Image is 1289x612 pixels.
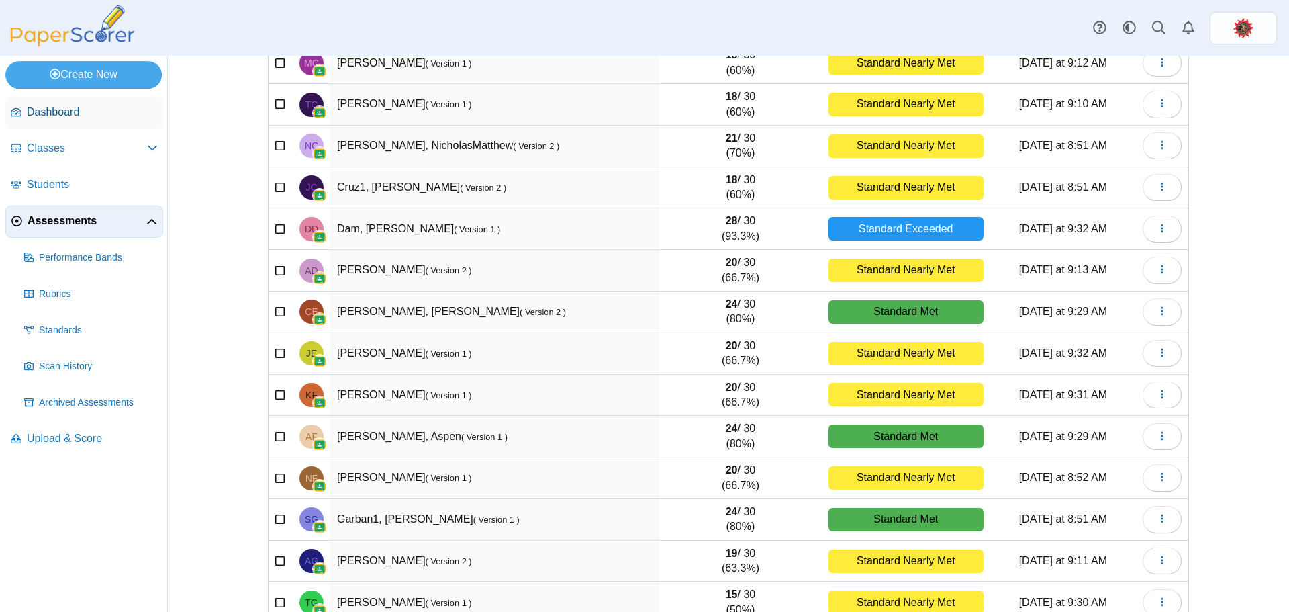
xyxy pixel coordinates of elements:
[330,167,659,209] td: Cruz1, [PERSON_NAME]
[426,349,472,359] small: ( Version 1 )
[726,423,738,434] b: 24
[1019,223,1107,234] time: Oct 4, 2025 at 9:32 AM
[659,42,822,84] td: / 30 (60%)
[828,176,984,200] div: Standard Nearly Met
[473,515,520,525] small: ( Version 1 )
[1019,347,1107,359] time: Oct 4, 2025 at 9:32 AM
[305,307,318,316] span: Cooper Ehsani
[19,278,163,310] a: Rubrics
[305,598,318,607] span: Trevor Goodman
[726,257,738,268] b: 20
[659,499,822,541] td: / 30 (80%)
[426,58,472,69] small: ( Version 1 )
[330,375,659,417] td: [PERSON_NAME]
[659,292,822,333] td: / 30 (80%)
[330,499,659,541] td: Garban1, [PERSON_NAME]
[1019,264,1107,275] time: Oct 4, 2025 at 9:13 AM
[5,133,163,165] a: Classes
[726,132,738,144] b: 21
[520,307,566,317] small: ( Version 2 )
[726,588,738,600] b: 15
[828,300,984,324] div: Standard Met
[5,61,162,88] a: Create New
[726,340,738,351] b: 20
[460,183,506,193] small: ( Version 2 )
[313,396,326,410] img: googleClassroom-logo.png
[330,84,659,126] td: [PERSON_NAME]
[305,432,318,441] span: Aspen Flatt
[726,298,738,310] b: 24
[426,265,472,275] small: ( Version 2 )
[27,105,158,120] span: Dashboard
[305,183,317,192] span: Jonathan Cruz1
[1019,597,1107,608] time: Oct 4, 2025 at 9:30 AM
[5,37,140,48] a: PaperScorer
[1019,555,1107,566] time: Oct 4, 2025 at 9:11 AM
[1019,431,1107,442] time: Oct 4, 2025 at 9:29 AM
[313,521,326,534] img: googleClassroom-logo.png
[330,126,659,167] td: [PERSON_NAME], NicholasMatthew
[1210,12,1277,44] a: ps.BdVRPPpVVw2VGlwN
[19,242,163,274] a: Performance Bands
[330,541,659,582] td: [PERSON_NAME]
[726,174,738,185] b: 18
[330,416,659,457] td: [PERSON_NAME], Aspen
[461,432,508,442] small: ( Version 1 )
[330,457,659,499] td: [PERSON_NAME]
[5,5,140,46] img: PaperScorer
[39,288,158,301] span: Rubrics
[659,126,822,167] td: / 30 (70%)
[726,464,738,476] b: 20
[305,390,318,400] span: Keanu Feldman
[1019,57,1107,69] time: Oct 4, 2025 at 9:12 AM
[828,134,984,158] div: Standard Nearly Met
[426,473,472,483] small: ( Version 1 )
[726,548,738,559] b: 19
[726,506,738,517] b: 24
[305,515,318,524] span: Sylvester Garban1
[5,97,163,129] a: Dashboard
[5,169,163,202] a: Students
[305,556,318,566] span: Asher Gonsalves
[659,541,822,582] td: / 30 (63.3%)
[426,390,472,400] small: ( Version 1 )
[1019,181,1107,193] time: Oct 4, 2025 at 8:51 AM
[313,355,326,368] img: googleClassroom-logo.png
[828,259,984,282] div: Standard Nearly Met
[305,141,318,150] span: NicholasMatthew Chavez
[1019,306,1107,317] time: Oct 4, 2025 at 9:29 AM
[659,208,822,250] td: / 30 (93.3%)
[313,313,326,326] img: googleClassroom-logo.png
[27,141,147,156] span: Classes
[1019,389,1107,400] time: Oct 4, 2025 at 9:31 AM
[659,167,822,209] td: / 30 (60%)
[313,480,326,493] img: googleClassroom-logo.png
[828,93,984,116] div: Standard Nearly Met
[1233,17,1254,39] img: ps.BdVRPPpVVw2VGlwN
[828,217,984,241] div: Standard Exceeded
[828,342,984,365] div: Standard Nearly Met
[27,431,158,446] span: Upload & Score
[28,214,146,228] span: Assessments
[1019,472,1107,483] time: Oct 4, 2025 at 8:52 AM
[39,324,158,337] span: Standards
[19,351,163,383] a: Scan History
[659,416,822,457] td: / 30 (80%)
[330,208,659,250] td: Dam, [PERSON_NAME]
[304,58,319,68] span: Mathew Castellanos
[454,224,500,234] small: ( Version 1 )
[305,224,318,234] span: David Dam
[1019,513,1107,525] time: Oct 4, 2025 at 8:51 AM
[828,383,984,406] div: Standard Nearly Met
[828,51,984,75] div: Standard Nearly Met
[726,91,738,102] b: 18
[828,466,984,490] div: Standard Nearly Met
[330,250,659,292] td: [PERSON_NAME]
[39,360,158,374] span: Scan History
[828,425,984,448] div: Standard Met
[305,474,318,483] span: Nadia Frutkin
[305,266,318,275] span: Amaya DSouza
[1174,13,1203,43] a: Alerts
[313,438,326,451] img: googleClassroom-logo.png
[330,42,659,84] td: [PERSON_NAME]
